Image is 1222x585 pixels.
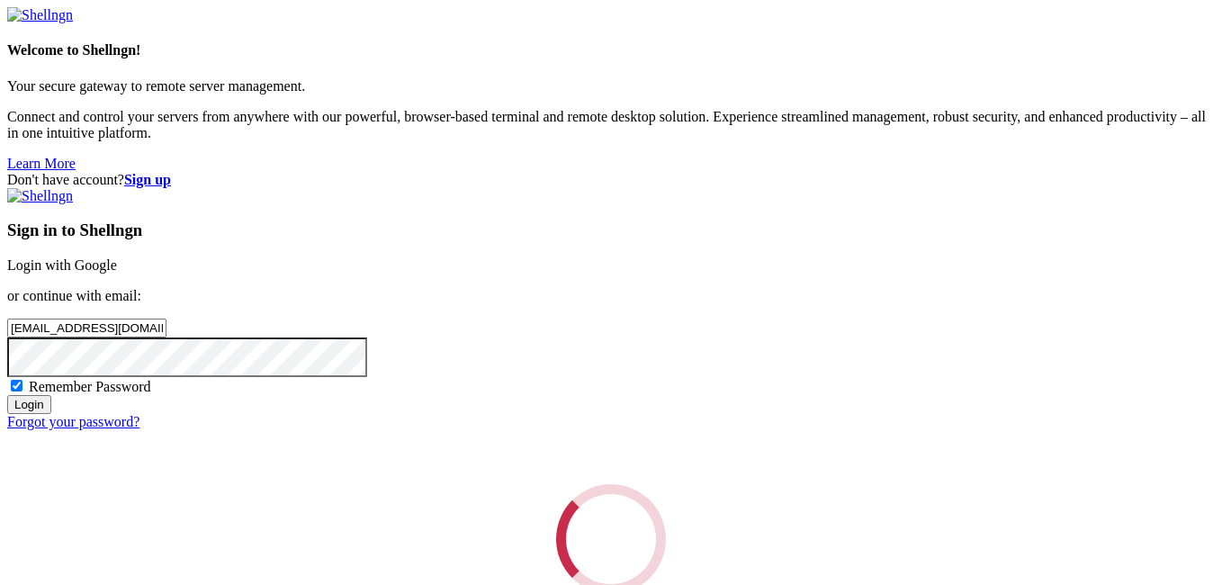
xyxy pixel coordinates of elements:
[7,288,1215,304] p: or continue with email:
[7,156,76,171] a: Learn More
[29,379,151,394] span: Remember Password
[7,395,51,414] input: Login
[11,380,22,391] input: Remember Password
[7,414,139,429] a: Forgot your password?
[7,220,1215,240] h3: Sign in to Shellngn
[7,78,1215,94] p: Your secure gateway to remote server management.
[7,172,1215,188] div: Don't have account?
[124,172,171,187] a: Sign up
[7,42,1215,58] h4: Welcome to Shellngn!
[7,188,73,204] img: Shellngn
[7,7,73,23] img: Shellngn
[7,319,166,337] input: Email address
[7,257,117,273] a: Login with Google
[7,109,1215,141] p: Connect and control your servers from anywhere with our powerful, browser-based terminal and remo...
